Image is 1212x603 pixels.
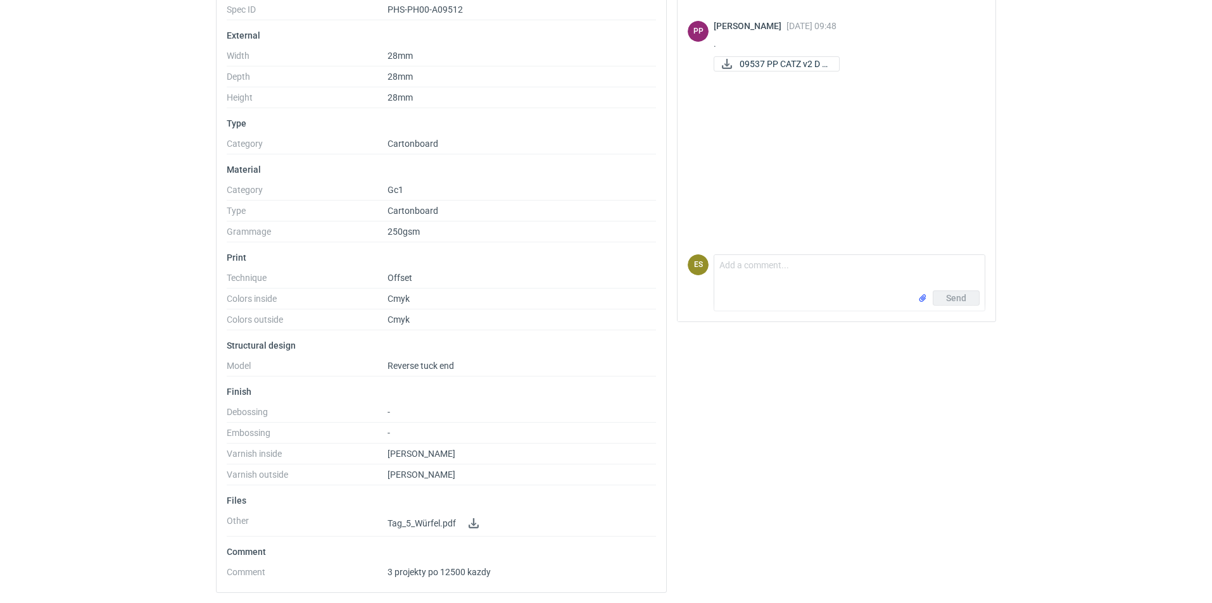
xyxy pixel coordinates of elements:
dt: Width [227,51,388,66]
dt: Comment [227,567,388,582]
span: Reverse tuck end [388,361,454,371]
figcaption: ES [688,254,709,275]
dt: Varnish inside [227,449,388,464]
div: Elżbieta Sybilska [688,254,709,275]
dt: Category [227,139,388,154]
dt: Category [227,185,388,201]
span: - [388,407,390,417]
span: 28mm [388,71,413,82]
span: 250gsm [388,227,420,237]
figcaption: PP [688,21,709,42]
p: Files [227,495,656,506]
dt: Other [227,516,388,537]
span: 3 projekty po 12500 kazdy [388,567,491,577]
dt: Type [227,206,388,221]
span: 28mm [388,51,413,61]
button: Send [933,290,980,306]
span: Send [946,294,966,302]
dt: Debossing [227,407,388,423]
dt: Height [227,92,388,108]
p: . [714,36,975,51]
span: Cmyk [388,314,410,325]
span: PHS-PH00-A09512 [388,4,463,15]
p: Comment [227,547,656,557]
dt: Embossing [227,428,388,444]
a: 09537 PP CATZ v2 D s... [714,56,840,71]
div: Paulina Pander [688,21,709,42]
p: Type [227,118,656,128]
span: Cartonboard [388,139,438,149]
dt: Varnish outside [227,469,388,485]
span: Tag_5_Würfel.pdf [388,518,456,528]
div: 09537 PP CATZ v2 D siatka.pdf [714,56,840,71]
span: - [388,428,390,438]
span: [PERSON_NAME] [388,449,455,459]
p: Finish [227,387,656,397]
p: Print [227,252,656,263]
dt: Grammage [227,227,388,242]
dt: Depth [227,71,388,87]
span: 28mm [388,92,413,103]
span: Cmyk [388,294,410,304]
span: [PERSON_NAME] [714,21,786,31]
p: Structural design [227,340,656,351]
dt: Technique [227,273,388,289]
span: Cartonboard [388,206,438,216]
span: 09537 PP CATZ v2 D s... [740,57,829,71]
span: Offset [388,273,412,283]
p: External [227,30,656,40]
dt: Colors inside [227,294,388,309]
span: Gc1 [388,185,403,195]
span: [DATE] 09:48 [786,21,836,31]
dt: Model [227,361,388,376]
span: [PERSON_NAME] [388,469,455,480]
dt: Colors outside [227,314,388,330]
p: Material [227,165,656,175]
dt: Spec ID [227,4,388,20]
